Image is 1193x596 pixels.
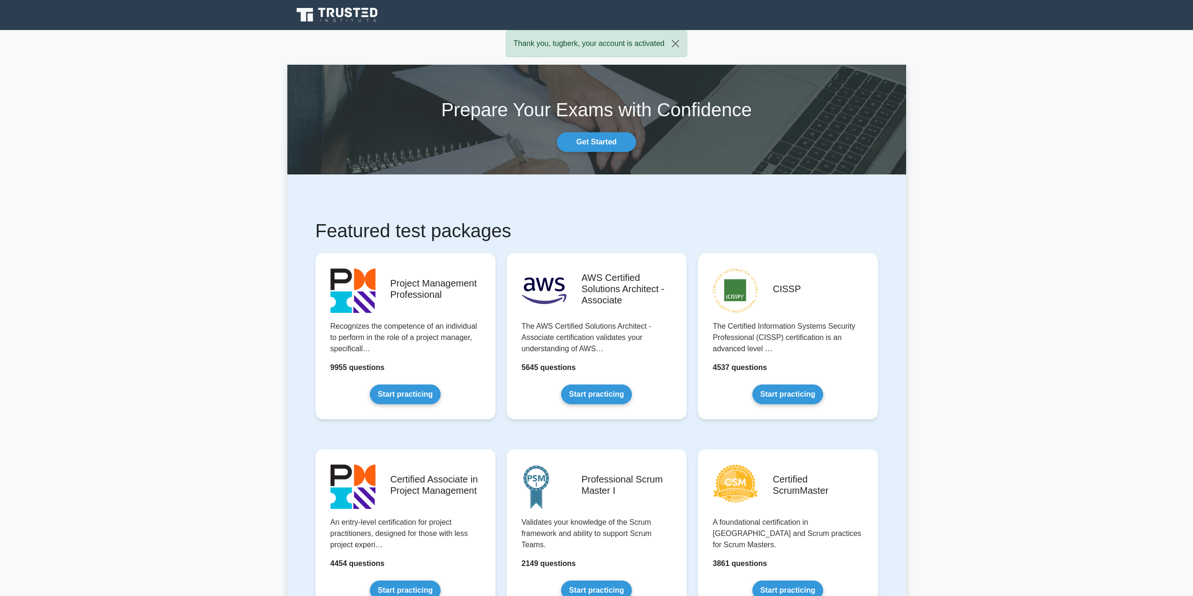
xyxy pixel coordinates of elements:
h1: Featured test packages [315,219,878,242]
button: Close [664,30,687,57]
h1: Prepare Your Exams with Confidence [287,98,906,121]
a: Get Started [557,132,636,152]
a: Start practicing [561,385,632,404]
div: Thank you, tugberk, your account is activated [506,30,688,57]
a: Start practicing [752,385,823,404]
a: Start practicing [370,385,441,404]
